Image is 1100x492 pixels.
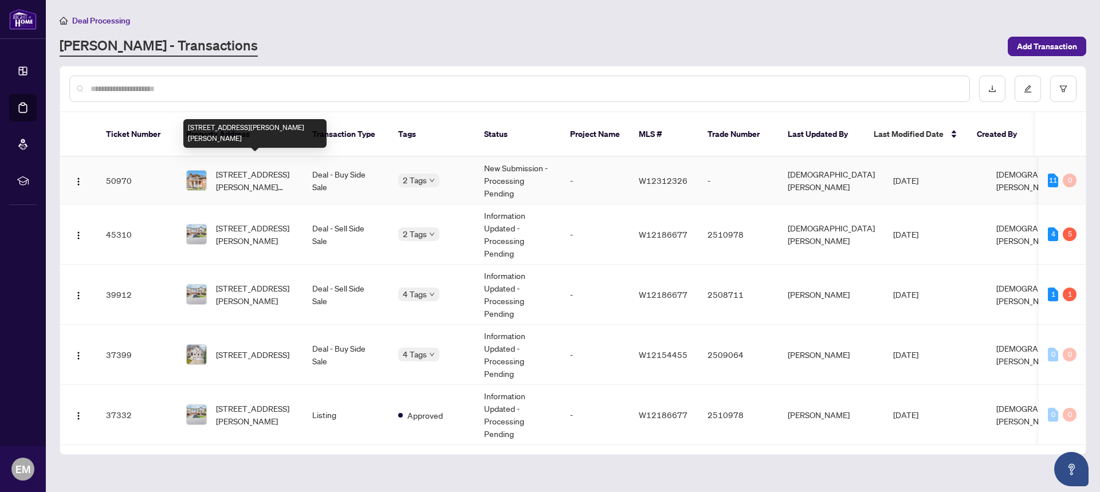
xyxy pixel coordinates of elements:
[303,265,389,325] td: Deal - Sell Side Sale
[698,204,779,265] td: 2510978
[74,177,83,186] img: Logo
[779,325,884,385] td: [PERSON_NAME]
[69,406,88,424] button: Logo
[429,352,435,357] span: down
[779,385,884,445] td: [PERSON_NAME]
[216,168,294,193] span: [STREET_ADDRESS][PERSON_NAME][PERSON_NAME]
[74,351,83,360] img: Logo
[216,348,289,361] span: [STREET_ADDRESS]
[475,112,561,157] th: Status
[475,157,561,204] td: New Submission - Processing Pending
[72,15,130,26] span: Deal Processing
[69,285,88,304] button: Logo
[60,36,258,57] a: [PERSON_NAME] - Transactions
[187,285,206,304] img: thumbnail-img
[303,112,389,157] th: Transaction Type
[74,231,83,240] img: Logo
[639,289,687,300] span: W12186677
[1063,288,1077,301] div: 1
[216,222,294,247] span: [STREET_ADDRESS][PERSON_NAME]
[403,288,427,301] span: 4 Tags
[74,411,83,420] img: Logo
[561,265,630,325] td: -
[893,229,918,239] span: [DATE]
[996,223,1083,246] span: [DEMOGRAPHIC_DATA][PERSON_NAME]
[639,175,687,186] span: W12312326
[183,119,327,148] div: [STREET_ADDRESS][PERSON_NAME][PERSON_NAME]
[187,405,206,424] img: thumbnail-img
[389,112,475,157] th: Tags
[698,112,779,157] th: Trade Number
[779,157,884,204] td: [DEMOGRAPHIC_DATA][PERSON_NAME]
[1048,288,1058,301] div: 1
[303,157,389,204] td: Deal - Buy Side Sale
[69,225,88,243] button: Logo
[429,292,435,297] span: down
[15,461,30,477] span: EM
[893,175,918,186] span: [DATE]
[698,325,779,385] td: 2509064
[97,325,177,385] td: 37399
[988,85,996,93] span: download
[9,9,37,30] img: logo
[779,204,884,265] td: [DEMOGRAPHIC_DATA][PERSON_NAME]
[1054,452,1089,486] button: Open asap
[996,283,1083,306] span: [DEMOGRAPHIC_DATA][PERSON_NAME]
[996,403,1083,426] span: [DEMOGRAPHIC_DATA][PERSON_NAME]
[630,112,698,157] th: MLS #
[561,325,630,385] td: -
[1063,348,1077,361] div: 0
[97,385,177,445] td: 37332
[303,325,389,385] td: Deal - Buy Side Sale
[893,410,918,420] span: [DATE]
[779,112,865,157] th: Last Updated By
[429,178,435,183] span: down
[403,227,427,241] span: 2 Tags
[639,229,687,239] span: W12186677
[177,112,303,157] th: Property Address
[1048,227,1058,241] div: 4
[97,265,177,325] td: 39912
[407,409,443,422] span: Approved
[97,157,177,204] td: 50970
[996,343,1083,366] span: [DEMOGRAPHIC_DATA][PERSON_NAME]
[97,204,177,265] td: 45310
[1017,37,1077,56] span: Add Transaction
[303,204,389,265] td: Deal - Sell Side Sale
[698,157,779,204] td: -
[97,112,177,157] th: Ticket Number
[69,345,88,364] button: Logo
[968,112,1036,157] th: Created By
[187,171,206,190] img: thumbnail-img
[893,349,918,360] span: [DATE]
[561,385,630,445] td: -
[403,348,427,361] span: 4 Tags
[1048,174,1058,187] div: 11
[779,265,884,325] td: [PERSON_NAME]
[865,112,968,157] th: Last Modified Date
[475,385,561,445] td: Information Updated - Processing Pending
[69,171,88,190] button: Logo
[475,204,561,265] td: Information Updated - Processing Pending
[561,157,630,204] td: -
[216,402,294,427] span: [STREET_ADDRESS][PERSON_NAME]
[429,231,435,237] span: down
[60,17,68,25] span: home
[561,112,630,157] th: Project Name
[561,204,630,265] td: -
[698,385,779,445] td: 2510978
[1063,174,1077,187] div: 0
[216,282,294,307] span: [STREET_ADDRESS][PERSON_NAME]
[893,289,918,300] span: [DATE]
[979,76,1005,102] button: download
[1048,348,1058,361] div: 0
[1050,76,1077,102] button: filter
[303,385,389,445] td: Listing
[187,225,206,244] img: thumbnail-img
[187,345,206,364] img: thumbnail-img
[639,410,687,420] span: W12186677
[698,265,779,325] td: 2508711
[996,169,1083,192] span: [DEMOGRAPHIC_DATA][PERSON_NAME]
[1024,85,1032,93] span: edit
[1059,85,1067,93] span: filter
